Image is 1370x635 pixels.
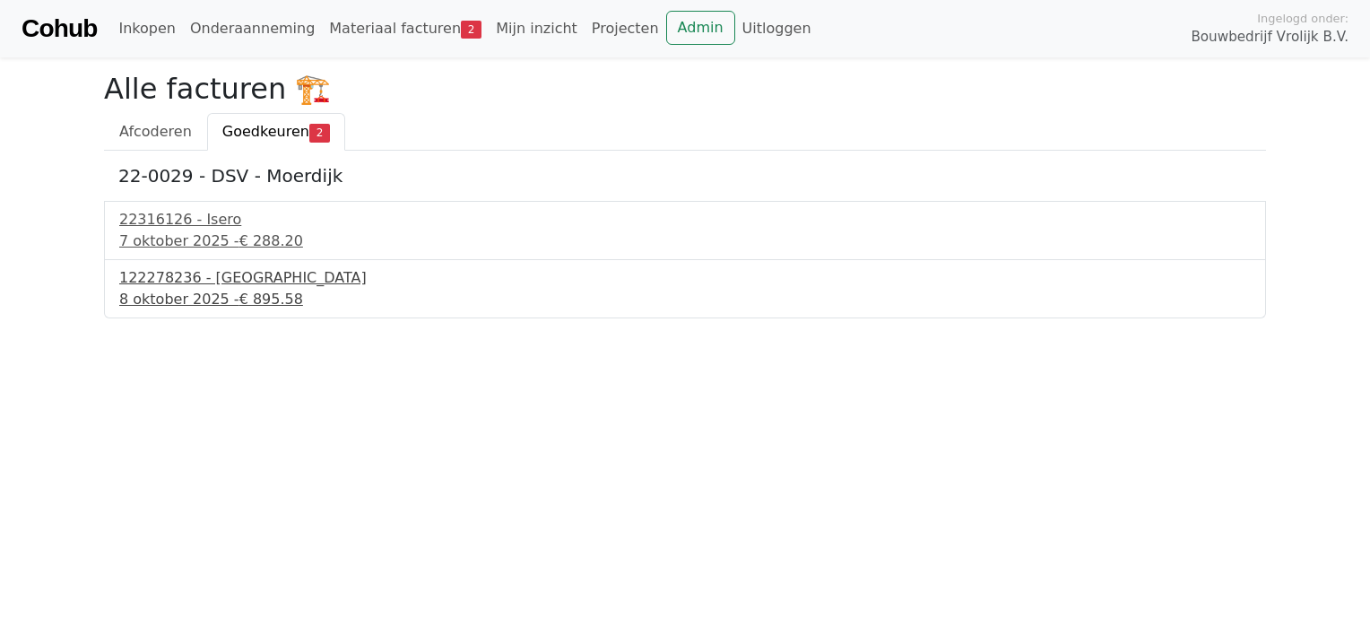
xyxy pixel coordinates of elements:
a: Projecten [585,11,666,47]
span: 2 [309,124,330,142]
h5: 22-0029 - DSV - Moerdijk [118,165,1252,187]
a: 22316126 - Isero7 oktober 2025 -€ 288.20 [119,209,1251,252]
h2: Alle facturen 🏗️ [104,72,1266,106]
a: Inkopen [111,11,182,47]
span: 2 [461,21,481,39]
span: Bouwbedrijf Vrolijk B.V. [1191,27,1348,48]
a: Goedkeuren2 [207,113,345,151]
span: Ingelogd onder: [1257,10,1348,27]
a: Afcoderen [104,113,207,151]
a: Cohub [22,7,97,50]
a: 122278236 - [GEOGRAPHIC_DATA]8 oktober 2025 -€ 895.58 [119,267,1251,310]
a: Uitloggen [735,11,819,47]
span: € 288.20 [239,232,303,249]
a: Admin [666,11,735,45]
div: 22316126 - Isero [119,209,1251,231]
div: 122278236 - [GEOGRAPHIC_DATA] [119,267,1251,289]
a: Onderaanneming [183,11,322,47]
a: Mijn inzicht [489,11,585,47]
div: 7 oktober 2025 - [119,231,1251,252]
span: Goedkeuren [222,123,309,140]
div: 8 oktober 2025 - [119,289,1251,310]
span: Afcoderen [119,123,192,140]
span: € 895.58 [239,291,303,308]
a: Materiaal facturen2 [322,11,489,47]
